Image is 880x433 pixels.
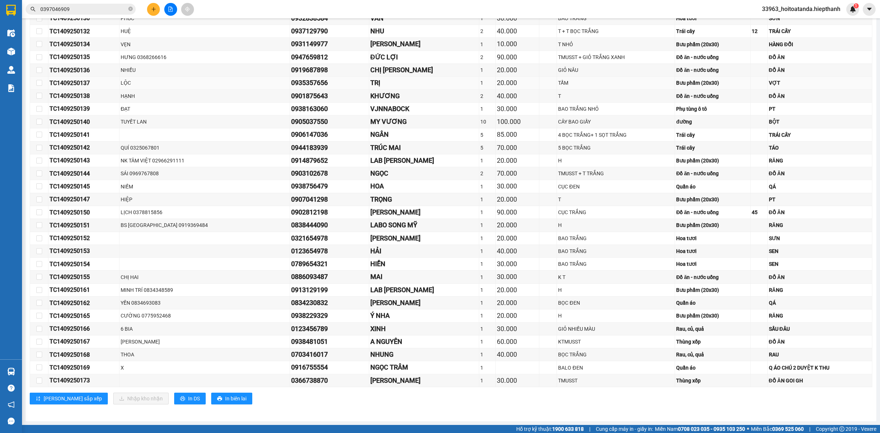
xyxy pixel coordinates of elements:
[121,92,289,100] div: HẠNH
[290,51,369,64] td: 0947659812
[291,26,368,36] div: 0937129790
[7,66,15,74] img: warehouse-icon
[291,220,368,230] div: 0838444090
[497,298,538,308] div: 20.000
[369,271,479,283] td: MAI
[480,247,494,255] div: 1
[291,78,368,88] div: 0935357656
[497,129,538,140] div: 85.000
[850,6,856,12] img: icon-new-feature
[752,27,766,35] div: 12
[369,154,479,167] td: LAB LÊ KHẢI
[480,273,494,281] div: 1
[480,299,494,307] div: 1
[121,208,289,216] div: LỊCH 0378815856
[676,286,749,294] div: Bưu phẩm (20x30)
[49,208,118,217] div: TC1409250150
[676,195,749,203] div: Bưu phẩm (20x30)
[866,6,873,12] span: caret-down
[291,91,368,101] div: 0901875643
[48,284,120,297] td: TC1409250161
[769,157,871,165] div: RĂNG
[769,183,871,191] div: QÁ
[370,117,478,127] div: MY VƯƠNG
[480,66,494,74] div: 1
[769,299,871,307] div: QÁ
[676,66,749,74] div: Đồ ăn - nước uống
[49,52,118,62] div: TC1409250135
[769,92,871,100] div: ĐỒ ĂN
[48,206,120,219] td: TC1409250150
[480,92,494,100] div: 2
[121,169,289,177] div: SÁI 0969767808
[121,221,289,229] div: BS [GEOGRAPHIC_DATA] 0919369484
[480,157,494,165] div: 1
[369,245,479,258] td: HẢI
[676,157,749,165] div: Bưu phẩm (20x30)
[290,25,369,38] td: 0937129790
[769,144,871,152] div: TÁO
[291,246,368,256] div: 0123654978
[48,258,120,271] td: TC1409250154
[676,221,749,229] div: Bưu phẩm (20x30)
[676,79,749,87] div: Bưu phẩm (20x30)
[497,117,538,127] div: 100.000
[369,38,479,51] td: NG THỊ VÂN
[291,104,368,114] div: 0938163060
[48,103,120,115] td: TC1409250139
[558,92,674,100] div: T
[480,169,494,177] div: 2
[497,207,538,217] div: 90.000
[769,208,871,216] div: ĐỒ ĂN
[370,207,478,217] div: [PERSON_NAME]
[369,77,479,89] td: TRỊ
[369,219,479,232] td: LABO SONG MỸ
[291,143,368,153] div: 0944183939
[30,393,108,404] button: sort-ascending[PERSON_NAME] sắp xếp
[497,155,538,166] div: 20.000
[7,29,15,37] img: warehouse-icon
[769,40,871,48] div: HÀNG ĐỔI
[290,77,369,89] td: 0935357656
[291,168,368,179] div: 0903102678
[676,273,749,281] div: Đồ ăn - nước uống
[121,157,289,165] div: NK TÂM VIỆT 02966291111
[48,309,120,322] td: TC1409250165
[369,51,479,64] td: ĐỨC LỢI
[769,79,871,87] div: VỢT
[290,193,369,206] td: 0907041298
[558,105,674,113] div: BAO TRẮNG NHỎ
[49,298,118,308] div: TC1409250162
[369,64,479,77] td: CHỊ HUYỀN
[291,129,368,140] div: 0906147036
[290,180,369,193] td: 0938756479
[181,3,194,16] button: aim
[370,181,478,191] div: HOA
[769,195,871,203] div: PT
[291,272,368,282] div: 0886093487
[497,168,538,179] div: 70.000
[480,105,494,113] div: 1
[497,285,538,295] div: 20.000
[174,393,206,404] button: printerIn DS
[48,245,120,258] td: TC1409250153
[185,7,190,12] span: aim
[676,183,749,191] div: Quần áo
[480,118,494,126] div: 10
[290,206,369,219] td: 0902812198
[497,91,538,101] div: 40.000
[48,115,120,128] td: TC1409250140
[40,5,127,13] input: Tìm tên, số ĐT hoặc mã đơn
[769,27,871,35] div: TRÁI CÂY
[676,169,749,177] div: Đồ ăn - nước uống
[369,206,479,219] td: XUÂN QUANG
[558,195,674,203] div: T
[290,245,369,258] td: 0123654978
[49,234,118,243] div: TC1409250152
[7,84,15,92] img: solution-icon
[121,118,289,126] div: TUYẾT LAN
[480,40,494,48] div: 1
[497,78,538,88] div: 20.000
[497,220,538,230] div: 20.000
[291,117,368,127] div: 0905037550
